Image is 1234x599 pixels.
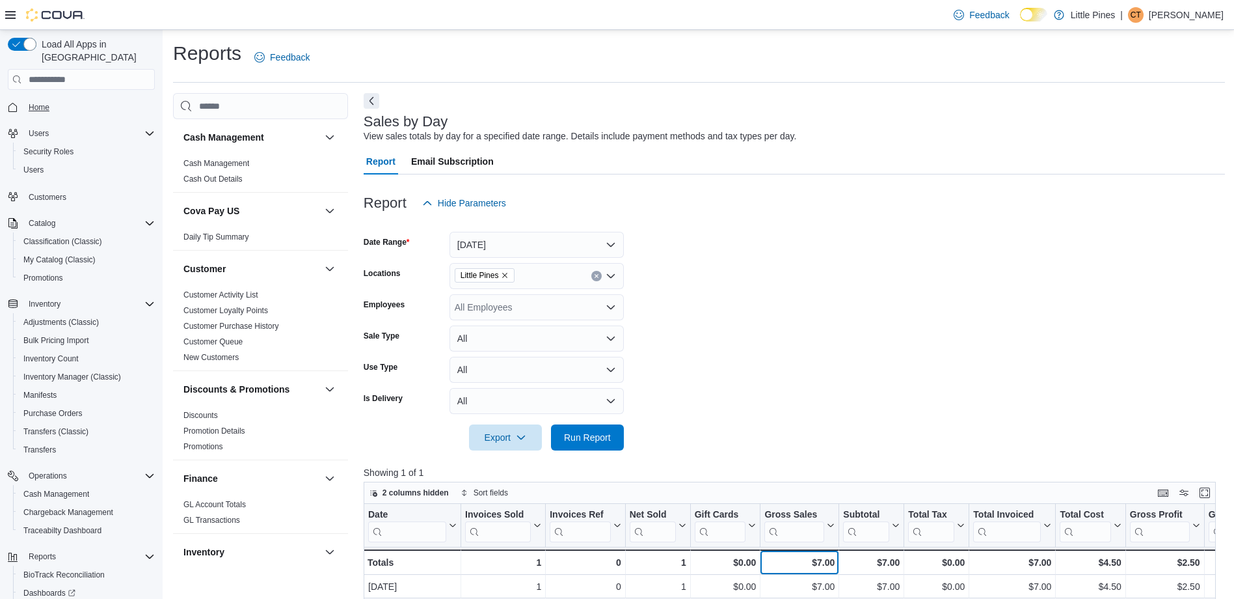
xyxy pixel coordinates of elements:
div: 1 [630,579,686,594]
div: Total Invoiced [973,509,1041,542]
h3: Inventory [183,546,224,559]
div: Total Tax [908,509,954,542]
span: Feedback [270,51,310,64]
span: Customer Activity List [183,290,258,300]
button: Invoices Ref [550,509,621,542]
button: Clear input [591,271,602,281]
span: Home [23,99,155,115]
span: Manifests [18,387,155,403]
span: Report [366,148,396,174]
span: Purchase Orders [23,408,83,419]
h3: Finance [183,472,218,485]
div: $7.00 [973,579,1051,594]
div: $4.50 [1060,579,1121,594]
span: Traceabilty Dashboard [23,525,101,536]
div: Invoices Ref [550,509,610,522]
span: Little Pines [461,269,499,282]
a: Manifests [18,387,62,403]
span: Export [477,425,534,451]
a: Security Roles [18,144,79,160]
a: Cash Management [183,159,249,168]
span: My Catalog (Classic) [23,255,96,265]
button: Operations [23,468,72,484]
span: Classification (Classic) [23,236,102,247]
div: Net Sold [629,509,675,542]
button: Customer [183,262,319,275]
button: Reports [23,549,61,564]
button: Cash Management [322,130,338,145]
button: Users [23,126,54,141]
div: 1 [465,579,541,594]
span: Users [23,126,155,141]
span: Discounts [183,410,218,421]
button: Inventory [3,295,160,313]
a: GL Account Totals [183,500,246,509]
button: Enter fullscreen [1197,485,1213,501]
span: Sort fields [474,488,508,498]
span: Bulk Pricing Import [23,335,89,346]
button: Inventory [322,544,338,560]
label: Locations [364,268,401,279]
span: Promotions [23,273,63,283]
span: Users [29,128,49,139]
a: Transfers [18,442,61,458]
button: Inventory Count [13,350,160,368]
span: Promotion Details [183,426,245,436]
a: Inventory Manager (Classic) [18,369,126,385]
label: Date Range [364,237,410,247]
span: Daily Tip Summary [183,232,249,242]
a: Discounts [183,411,218,420]
span: Transfers [18,442,155,458]
span: New Customers [183,352,239,363]
span: Users [23,165,44,175]
span: Run Report [564,431,611,444]
h3: Report [364,195,407,211]
span: Inventory [29,299,60,309]
div: Date [368,509,446,522]
button: Run Report [551,425,624,451]
button: Cova Pay US [322,203,338,219]
button: Keyboard shortcuts [1155,485,1171,501]
span: Cash Out Details [183,174,243,184]
span: CT [1131,7,1141,23]
button: Bulk Pricing Import [13,331,160,350]
a: Promotions [183,442,223,451]
span: Customer Loyalty Points [183,305,268,316]
h3: Customer [183,262,226,275]
div: $7.00 [764,579,835,594]
a: Adjustments (Classic) [18,314,104,330]
button: Discounts & Promotions [322,382,338,397]
h1: Reports [173,40,241,66]
span: Cash Management [23,489,89,499]
div: $0.00 [908,579,965,594]
span: Transfers [23,445,56,455]
button: Chargeback Management [13,503,160,522]
span: Reports [23,549,155,564]
span: 2 columns hidden [382,488,449,498]
button: Adjustments (Classic) [13,313,160,331]
a: Customer Queue [183,337,243,346]
a: Transfers (Classic) [18,424,94,439]
div: $0.00 [908,555,965,570]
span: Operations [23,468,155,484]
span: Promotions [18,270,155,286]
button: Inventory [183,546,319,559]
label: Sale Type [364,331,399,341]
button: Total Tax [908,509,965,542]
div: 1 [465,555,541,570]
a: Bulk Pricing Import [18,333,94,348]
div: Total Invoiced [973,509,1041,522]
button: Traceabilty Dashboard [13,522,160,540]
div: Total Cost [1060,509,1110,542]
div: Gross Sales [764,509,824,542]
img: Cova [26,8,85,21]
button: Catalog [3,214,160,232]
span: Operations [29,471,67,481]
button: All [449,388,624,414]
div: Subtotal [843,509,889,542]
span: Reports [29,551,56,562]
a: Users [18,162,49,178]
div: Invoices Sold [465,509,531,522]
a: Customer Loyalty Points [183,306,268,315]
span: Transfers (Classic) [18,424,155,439]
